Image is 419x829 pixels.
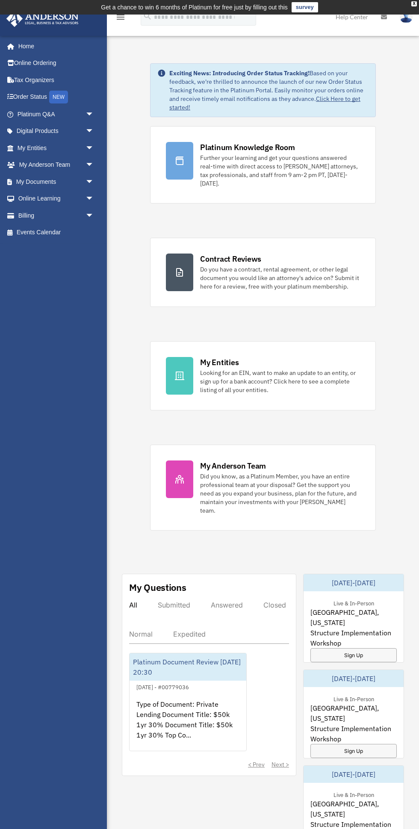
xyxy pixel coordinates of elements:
span: arrow_drop_down [86,139,103,157]
a: My Entities Looking for an EIN, want to make an update to an entity, or sign up for a bank accoun... [150,341,376,410]
span: Structure Implementation Workshop [310,628,397,648]
i: search [143,12,152,21]
a: My Entitiesarrow_drop_down [6,139,107,156]
div: My Questions [129,581,186,594]
a: Online Learningarrow_drop_down [6,190,107,207]
a: Contract Reviews Do you have a contract, rental agreement, or other legal document you would like... [150,238,376,307]
span: Structure Implementation Workshop [310,723,397,744]
span: [GEOGRAPHIC_DATA], [US_STATE] [310,607,397,628]
div: Platinum Knowledge Room [200,142,295,153]
div: Get a chance to win 6 months of Platinum for free just by filling out this [101,2,288,12]
span: arrow_drop_down [86,123,103,140]
a: Digital Productsarrow_drop_down [6,123,107,140]
a: Online Ordering [6,55,107,72]
a: Click Here to get started! [169,95,360,111]
div: Closed [263,601,286,609]
a: Home [6,38,103,55]
div: My Anderson Team [200,460,266,471]
div: [DATE]-[DATE] [304,766,404,783]
div: Normal [129,630,153,638]
span: [GEOGRAPHIC_DATA], [US_STATE] [310,703,397,723]
a: Platinum Document Review [DATE] 20:30[DATE] - #00779036Type of Document: Private Lending Document... [129,653,247,751]
a: Sign Up [310,744,397,758]
div: Based on your feedback, we're thrilled to announce the launch of our new Order Status Tracking fe... [169,69,369,112]
div: Expedited [173,630,206,638]
div: Submitted [158,601,190,609]
div: Live & In-Person [327,790,381,799]
div: Live & In-Person [327,598,381,607]
a: menu [115,15,126,22]
span: arrow_drop_down [86,156,103,174]
a: Platinum Knowledge Room Further your learning and get your questions answered real-time with dire... [150,126,376,204]
div: My Entities [200,357,239,368]
div: [DATE] - #00779036 [130,682,196,691]
span: arrow_drop_down [86,190,103,208]
a: My Documentsarrow_drop_down [6,173,107,190]
img: User Pic [400,11,413,23]
div: Further your learning and get your questions answered real-time with direct access to [PERSON_NAM... [200,153,360,188]
a: My Anderson Team Did you know, as a Platinum Member, you have an entire professional team at your... [150,445,376,531]
a: Billingarrow_drop_down [6,207,107,224]
div: Answered [211,601,243,609]
span: arrow_drop_down [86,173,103,191]
a: My Anderson Teamarrow_drop_down [6,156,107,174]
img: Anderson Advisors Platinum Portal [4,10,81,27]
div: Do you have a contract, rental agreement, or other legal document you would like an attorney's ad... [200,265,360,291]
div: All [129,601,137,609]
a: Order StatusNEW [6,89,107,106]
span: arrow_drop_down [86,207,103,224]
a: Platinum Q&Aarrow_drop_down [6,106,107,123]
div: [DATE]-[DATE] [304,670,404,687]
div: Type of Document: Private Lending Document Title: $50k 1yr 30% Document Title: $50k 1yr 30% Top C... [130,692,246,759]
i: menu [115,12,126,22]
div: Platinum Document Review [DATE] 20:30 [130,653,246,681]
div: Live & In-Person [327,694,381,703]
div: Contract Reviews [200,254,261,264]
span: [GEOGRAPHIC_DATA], [US_STATE] [310,799,397,819]
a: Tax Organizers [6,71,107,89]
a: Sign Up [310,648,397,662]
div: NEW [49,91,68,103]
div: Looking for an EIN, want to make an update to an entity, or sign up for a bank account? Click her... [200,369,360,394]
div: Did you know, as a Platinum Member, you have an entire professional team at your disposal? Get th... [200,472,360,515]
span: arrow_drop_down [86,106,103,123]
div: [DATE]-[DATE] [304,574,404,591]
div: close [411,1,417,6]
a: Events Calendar [6,224,107,241]
strong: Exciting News: Introducing Order Status Tracking! [169,69,310,77]
a: survey [292,2,318,12]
